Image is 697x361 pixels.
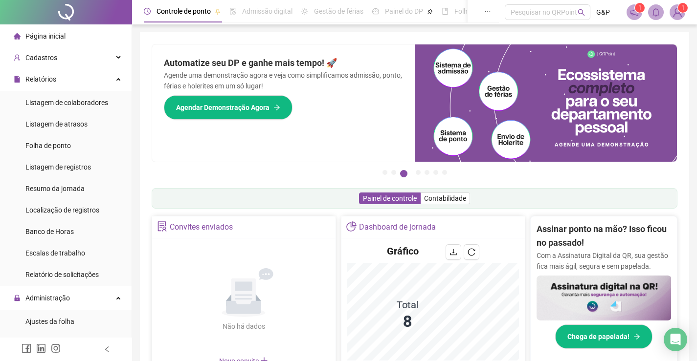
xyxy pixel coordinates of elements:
span: Agendar Demonstração Agora [176,102,270,113]
span: Gestão de férias [314,7,363,15]
sup: 1 [635,3,645,13]
span: file-done [229,8,236,15]
span: Relatórios [25,75,56,83]
span: Localização de registros [25,206,99,214]
span: Controle de ponto [157,7,211,15]
p: Com a Assinatura Digital da QR, sua gestão fica mais ágil, segura e sem papelada. [537,250,672,272]
span: arrow-right [273,104,280,111]
span: Banco de Horas [25,228,74,235]
img: 40480 [670,5,685,20]
span: Admissão digital [242,7,292,15]
div: Convites enviados [170,219,233,235]
span: 1 [681,4,685,11]
span: Chega de papelada! [567,331,630,342]
button: 1 [382,170,387,175]
button: Chega de papelada! [555,324,652,349]
span: Contabilidade [424,194,466,202]
h2: Assinar ponto na mão? Isso ficou no passado! [537,222,672,250]
span: Listagem de colaboradores [25,99,108,106]
span: Listagem de registros [25,163,91,171]
span: search [578,9,585,16]
span: linkedin [36,343,46,353]
span: ellipsis [484,8,491,15]
span: sun [301,8,308,15]
button: 2 [391,170,396,175]
sup: Atualize o seu contato no menu Meus Dados [678,3,688,13]
span: Escalas de trabalho [25,249,85,257]
span: book [442,8,449,15]
span: clock-circle [144,8,151,15]
span: reload [468,248,475,256]
span: arrow-right [633,333,640,340]
span: Resumo da jornada [25,185,85,192]
img: banner%2F02c71560-61a6-44d4-94b9-c8ab97240462.png [537,276,672,320]
span: Painel de controle [363,194,417,202]
span: notification [630,8,639,17]
span: user-add [14,54,21,61]
img: banner%2Fd57e337e-a0d3-4837-9615-f134fc33a8e6.png [415,44,677,162]
span: download [450,248,457,256]
span: Listagem de atrasos [25,120,88,128]
span: Cadastros [25,54,57,62]
p: Agende uma demonstração agora e veja como simplificamos admissão, ponto, férias e holerites em um... [164,70,403,91]
span: pushpin [427,9,433,15]
button: 7 [442,170,447,175]
button: 5 [425,170,429,175]
span: Ajustes da folha [25,318,74,325]
span: dashboard [372,8,379,15]
h4: Gráfico [387,244,419,258]
span: left [104,346,111,353]
span: Folha de pagamento [454,7,517,15]
span: Página inicial [25,32,66,40]
div: Não há dados [199,321,289,332]
button: 6 [433,170,438,175]
h2: Automatize seu DP e ganhe mais tempo! 🚀 [164,56,403,70]
span: lock [14,295,21,301]
span: G&P [596,7,610,18]
span: solution [157,221,167,232]
span: home [14,33,21,40]
span: file [14,76,21,83]
span: instagram [51,343,61,353]
span: Painel do DP [385,7,423,15]
span: pushpin [215,9,221,15]
button: 3 [400,170,407,177]
span: Administração [25,294,70,302]
span: facebook [22,343,31,353]
button: 4 [416,170,421,175]
span: Relatório de solicitações [25,271,99,278]
div: Open Intercom Messenger [664,328,687,351]
div: Dashboard de jornada [359,219,436,235]
button: Agendar Demonstração Agora [164,95,292,120]
span: 1 [638,4,642,11]
span: Folha de ponto [25,142,71,149]
span: pie-chart [346,221,357,232]
span: bell [652,8,660,17]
